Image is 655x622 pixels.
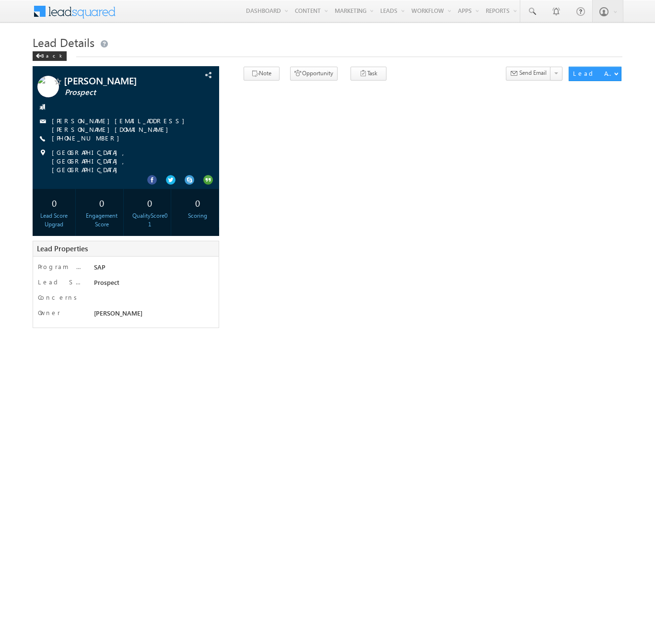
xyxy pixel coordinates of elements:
[65,88,180,97] span: Prospect
[35,194,73,211] div: 0
[519,69,547,77] span: Send Email
[33,35,94,50] span: Lead Details
[52,117,189,133] a: [PERSON_NAME][EMAIL_ADDRESS][PERSON_NAME][DOMAIN_NAME]
[38,293,81,302] label: Concerns
[506,67,551,81] button: Send Email
[131,211,169,229] div: QualityScore01
[351,67,386,81] button: Task
[290,67,338,81] button: Opportunity
[37,244,88,253] span: Lead Properties
[37,76,59,101] img: Profile photo
[131,194,169,211] div: 0
[33,51,67,61] div: Back
[64,76,179,85] span: [PERSON_NAME]
[244,67,280,81] button: Note
[94,309,142,317] span: [PERSON_NAME]
[92,262,211,276] div: SAP
[35,211,73,229] div: Lead Score Upgrad
[573,69,614,78] div: Lead Actions
[52,134,124,143] span: [PHONE_NUMBER]
[178,194,216,211] div: 0
[38,308,60,317] label: Owner
[569,67,621,81] button: Lead Actions
[52,148,202,174] span: [GEOGRAPHIC_DATA], [GEOGRAPHIC_DATA], [GEOGRAPHIC_DATA]
[38,262,82,271] label: Program of Interest
[83,194,121,211] div: 0
[178,211,216,220] div: Scoring
[92,278,211,291] div: Prospect
[33,51,71,59] a: Back
[38,278,82,286] label: Lead Stage
[83,211,121,229] div: Engagement Score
